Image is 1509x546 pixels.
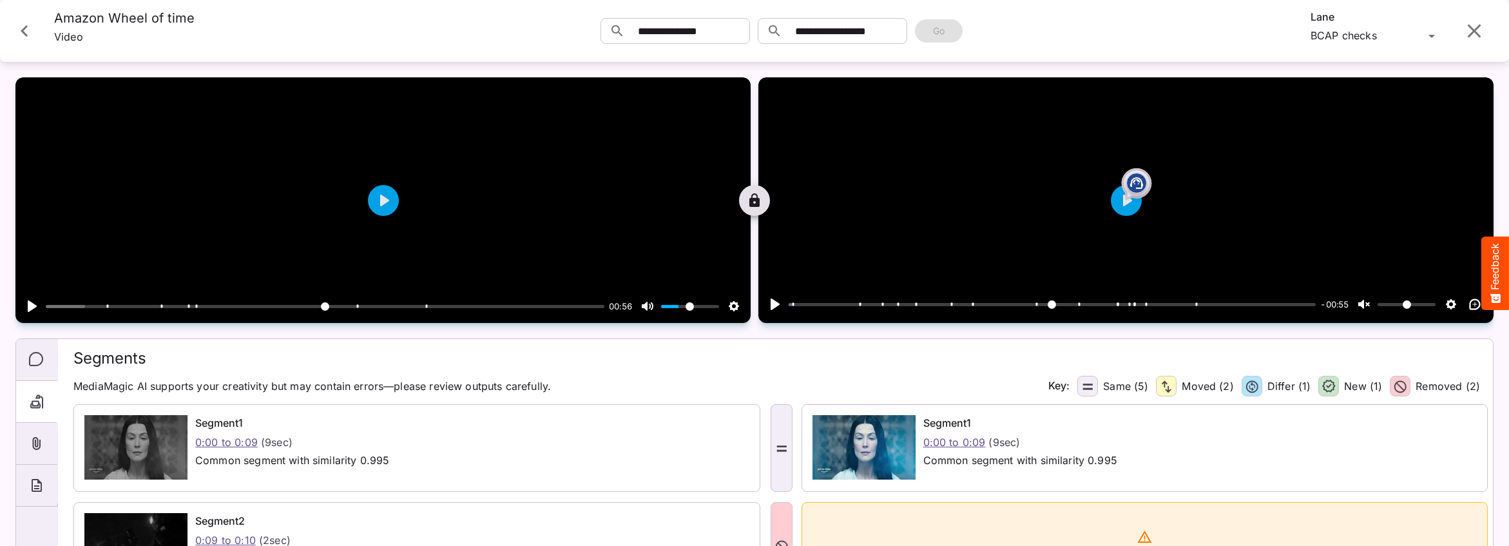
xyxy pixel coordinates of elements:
p: Removed (2) [1416,378,1480,394]
p: Differ (1) [1267,378,1311,394]
p: ( 9 sec) [261,436,293,449]
div: Current time [1317,297,1352,311]
div: Segments [16,381,58,423]
div: BCAP checks [1311,26,1424,46]
div: Current time [606,299,635,313]
input: Volume [661,300,719,313]
button: Play [1111,185,1142,216]
button: Close card [5,12,44,50]
p: Common segment with similarity 0.995 [923,453,1117,468]
button: Play [22,296,43,317]
p: ( 9 sec) [988,436,1020,449]
h6: Segment 1 [923,415,1117,432]
input: Seek [789,298,1316,311]
h2: Segments [73,349,1488,376]
a: 0:00 to 0:09 [195,436,258,449]
p: Video [54,26,83,50]
a: 0:00 to 0:09 [923,436,986,449]
button: Play [765,294,785,315]
div: About [16,465,57,507]
button: Exit comparison [1455,12,1494,50]
input: Seek [46,300,604,313]
p: Common segment with similarity 0.995 [195,453,389,468]
h6: Segment 2 [195,513,395,530]
div: Comments [16,339,57,381]
h6: Segment 1 [195,415,389,432]
button: Play [368,185,399,216]
p: New (1) [1344,378,1382,394]
input: Volume [1378,298,1436,311]
p: Same (5) [1103,378,1148,394]
div: Attachments [16,423,57,465]
p: Moved (2) [1182,378,1233,394]
h6: Key: [1048,378,1070,395]
h4: Amazon Wheel of time [54,10,195,26]
button: Feedback [1481,237,1509,310]
p: MediaMagic AI supports your creativity but may contain errors—please review outputs carefully. [73,378,1041,394]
